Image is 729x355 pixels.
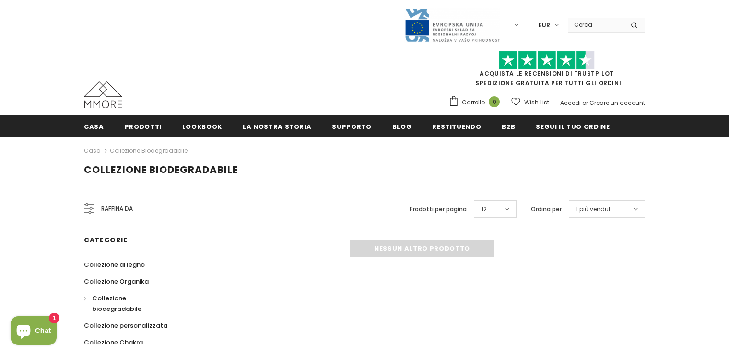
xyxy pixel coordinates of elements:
span: supporto [332,122,371,131]
a: Restituendo [432,115,481,137]
span: Prodotti [125,122,162,131]
span: Collezione Chakra [84,338,143,347]
inbox-online-store-chat: Shopify online store chat [8,316,59,347]
a: Collezione di legno [84,256,145,273]
a: Accedi [560,99,581,107]
span: 12 [482,205,487,214]
span: Casa [84,122,104,131]
a: supporto [332,115,371,137]
span: Carrello [462,98,485,107]
a: Carrello 0 [448,95,505,110]
a: Prodotti [125,115,162,137]
input: Search Site [568,18,623,32]
img: Javni Razpis [404,8,500,43]
a: Collezione biodegradabile [84,290,174,317]
span: Segui il tuo ordine [536,122,610,131]
span: Collezione biodegradabile [92,294,141,313]
span: B2B [502,122,515,131]
a: Wish List [511,94,549,111]
a: Casa [84,115,104,137]
span: SPEDIZIONE GRATUITA PER TUTTI GLI ORDINI [448,55,645,87]
a: Collezione Organika [84,273,149,290]
span: or [582,99,588,107]
a: Javni Razpis [404,21,500,29]
span: EUR [539,21,550,30]
a: Creare un account [589,99,645,107]
a: B2B [502,115,515,137]
a: Lookbook [182,115,222,137]
a: Collezione Chakra [84,334,143,351]
img: Fidati di Pilot Stars [499,51,595,69]
span: Wish List [524,98,549,107]
a: Collezione biodegradabile [110,147,188,155]
span: Collezione personalizzata [84,321,167,330]
a: La nostra storia [243,115,311,137]
span: Categorie [84,235,127,245]
a: Segui il tuo ordine [536,115,610,137]
span: I più venduti [576,205,612,214]
a: Blog [392,115,412,137]
span: Restituendo [432,122,481,131]
img: Casi MMORE [84,81,122,108]
span: Blog [392,122,412,131]
span: Collezione di legno [84,260,145,269]
span: Lookbook [182,122,222,131]
span: Raffina da [101,204,133,214]
a: Acquista le recensioni di TrustPilot [480,69,614,78]
a: Casa [84,145,101,157]
label: Ordina per [531,205,562,214]
a: Collezione personalizzata [84,317,167,334]
span: Collezione Organika [84,277,149,286]
label: Prodotti per pagina [410,205,467,214]
span: Collezione biodegradabile [84,163,238,176]
span: 0 [489,96,500,107]
span: La nostra storia [243,122,311,131]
